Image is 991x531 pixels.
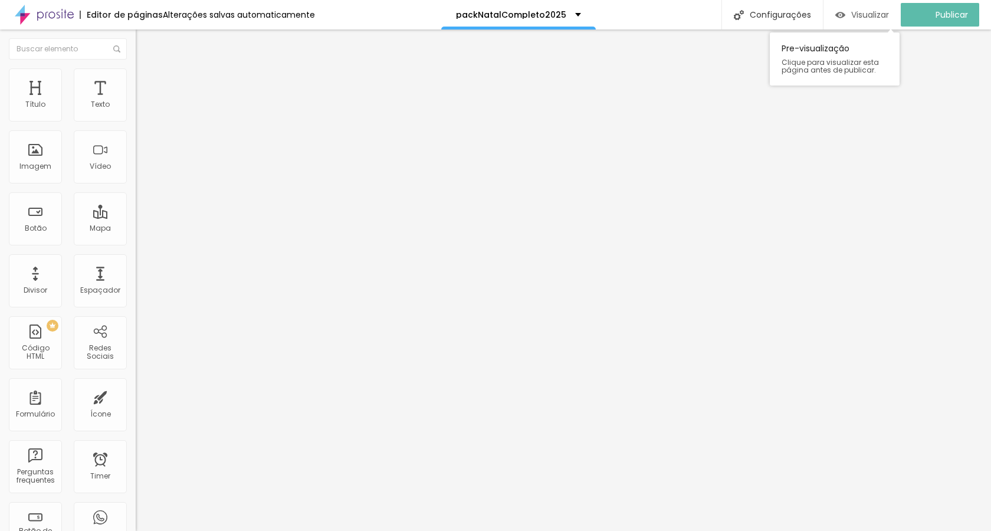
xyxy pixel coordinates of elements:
[936,10,968,19] span: Publicar
[835,10,845,20] img: view-1.svg
[90,472,110,480] div: Timer
[136,29,991,531] iframe: Editor
[734,10,744,20] img: Icone
[113,45,120,53] img: Icone
[80,11,163,19] div: Editor de páginas
[823,3,901,27] button: Visualizar
[12,468,58,485] div: Perguntas frequentes
[9,38,127,60] input: Buscar elemento
[19,162,51,171] div: Imagem
[16,410,55,418] div: Formulário
[901,3,979,27] button: Publicar
[90,224,111,232] div: Mapa
[25,100,45,109] div: Título
[25,224,47,232] div: Botão
[77,344,123,361] div: Redes Sociais
[90,410,111,418] div: Ícone
[91,100,110,109] div: Texto
[12,344,58,361] div: Código HTML
[163,11,315,19] div: Alterações salvas automaticamente
[456,11,566,19] p: packNatalCompleto2025
[24,286,47,294] div: Divisor
[782,58,888,74] span: Clique para visualizar esta página antes de publicar.
[851,10,889,19] span: Visualizar
[90,162,111,171] div: Vídeo
[770,32,900,86] div: Pre-visualização
[80,286,120,294] div: Espaçador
